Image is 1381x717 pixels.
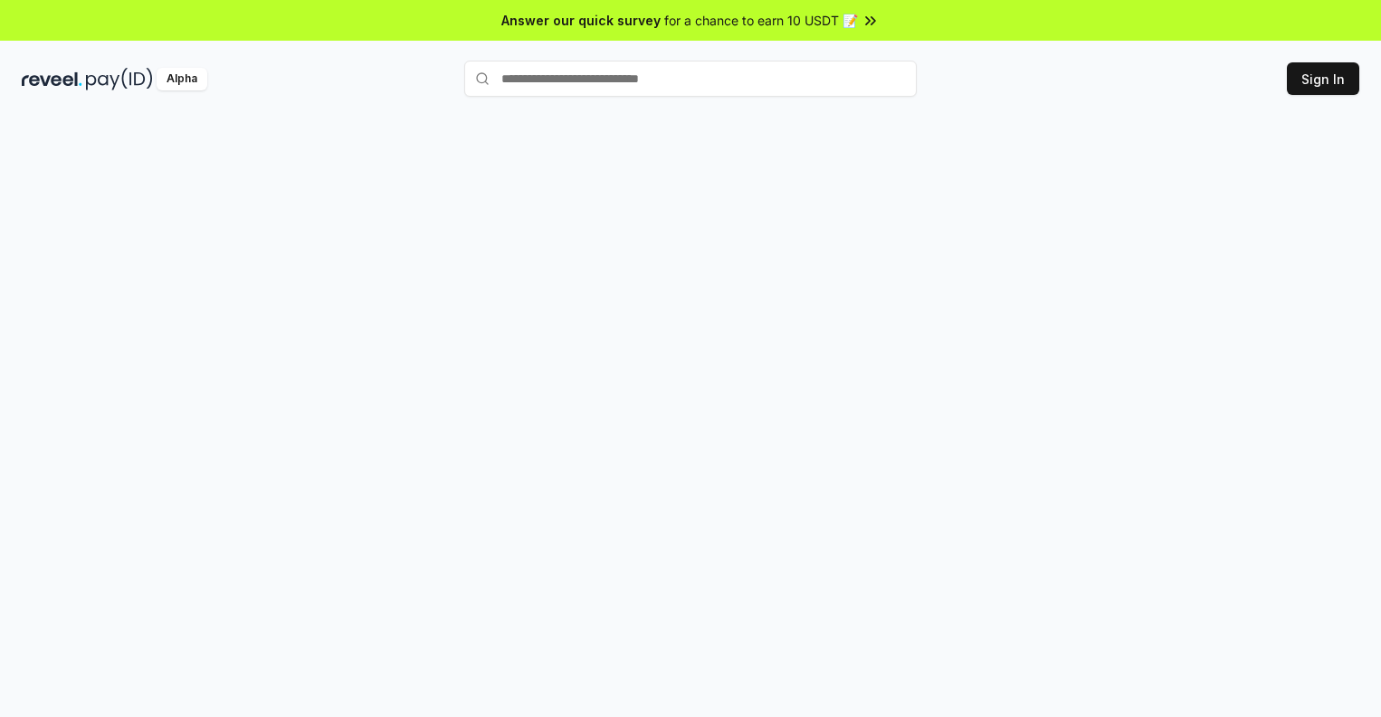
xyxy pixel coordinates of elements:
[1287,62,1359,95] button: Sign In
[22,68,82,90] img: reveel_dark
[86,68,153,90] img: pay_id
[157,68,207,90] div: Alpha
[664,11,858,30] span: for a chance to earn 10 USDT 📝
[501,11,661,30] span: Answer our quick survey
